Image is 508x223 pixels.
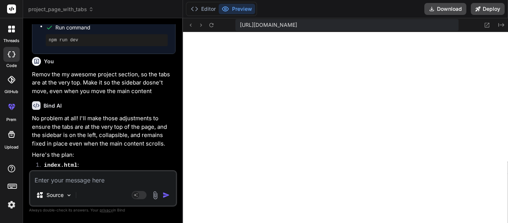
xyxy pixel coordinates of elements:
[4,144,19,150] label: Upload
[29,207,177,214] p: Always double-check its answers. Your in Bind
[32,114,176,148] p: No problem at all! I'll make those adjustments to ensure the tabs are at the very top of the page...
[100,208,113,212] span: privacy
[163,191,170,199] img: icon
[32,151,176,159] p: Here's the plan:
[66,192,72,198] img: Pick Models
[44,161,176,170] p: :
[219,4,255,14] button: Preview
[5,198,18,211] img: settings
[188,4,219,14] button: Editor
[55,24,168,31] span: Run command
[471,3,505,15] button: Deploy
[44,102,62,109] h6: Bind AI
[28,6,94,13] span: project_page_with_tabs
[183,32,508,223] iframe: Preview
[3,38,19,44] label: threads
[6,63,17,69] label: code
[49,37,165,43] pre: npm run dev
[240,21,297,29] span: [URL][DOMAIN_NAME]
[32,70,176,96] p: Remov the my awesome project section, so the tabs are at the very top. Make it so the sidebar dos...
[151,191,160,200] img: attachment
[4,89,18,95] label: GitHub
[44,162,77,169] code: index.html
[6,117,16,123] label: prem
[50,170,176,197] li: I will remove the section entirely, so the is the first element in the .
[424,3,466,15] button: Download
[44,58,54,65] h6: You
[46,191,64,199] p: Source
